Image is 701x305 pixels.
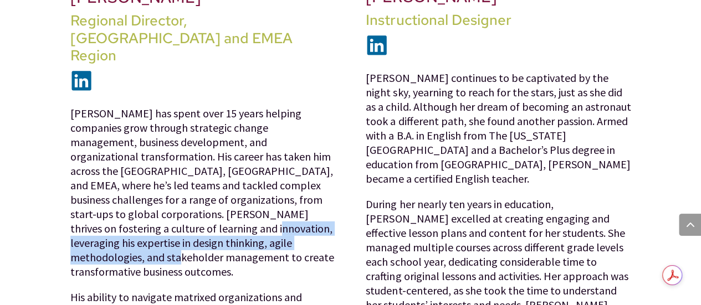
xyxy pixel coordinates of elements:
[70,11,293,64] span: Regional Director, [GEOGRAPHIC_DATA] and EMEA Region
[366,11,511,29] span: Instructional Designer
[70,106,334,278] span: [PERSON_NAME] has spent over 15 years helping companies grow through strategic change management,...
[366,71,631,185] span: [PERSON_NAME] continues to be captivated by the night sky, yearning to reach for the stars, just ...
